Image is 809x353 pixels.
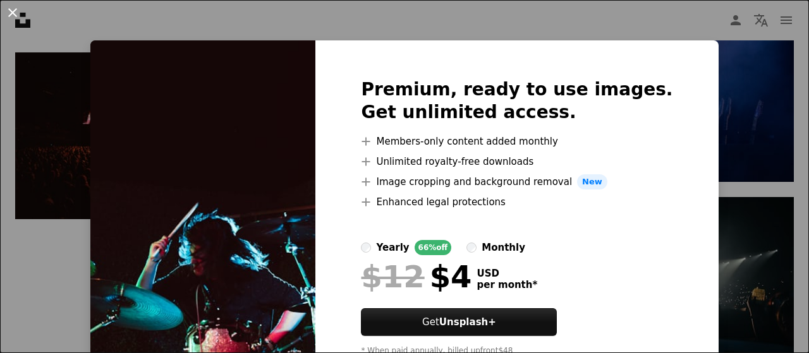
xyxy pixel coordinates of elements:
[439,316,496,328] strong: Unsplash+
[477,279,537,290] span: per month *
[361,194,672,210] li: Enhanced legal protections
[361,260,471,293] div: $4
[482,240,525,255] div: monthly
[361,78,672,124] h2: Premium, ready to use images. Get unlimited access.
[577,174,607,189] span: New
[415,240,452,255] div: 66% off
[361,174,672,189] li: Image cropping and background removal
[466,242,477,253] input: monthly
[361,260,424,293] span: $12
[477,268,537,279] span: USD
[361,242,371,253] input: yearly66%off
[361,134,672,149] li: Members-only content added monthly
[361,308,557,336] button: GetUnsplash+
[361,154,672,169] li: Unlimited royalty-free downloads
[376,240,409,255] div: yearly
